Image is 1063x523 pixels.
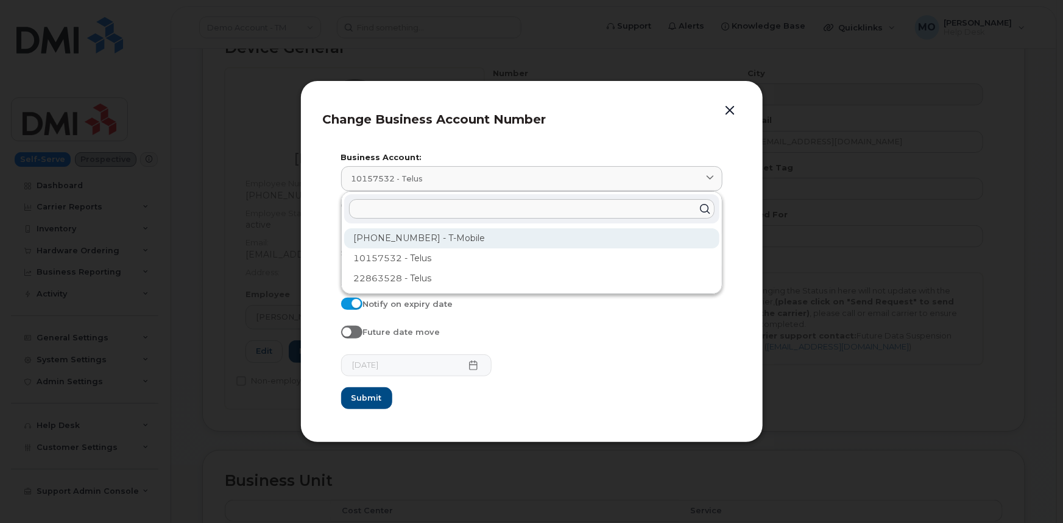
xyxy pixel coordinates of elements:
p: 10157532 - Telus [354,252,710,265]
div: [PHONE_NUMBER] - T-Mobile [344,228,719,248]
a: 10157532 - Telus [341,166,722,191]
span: Submit [351,392,382,404]
label: Business Account: [341,154,722,162]
span: Change Business Account Number [323,112,546,127]
input: Future date move [341,326,351,335]
button: Submit [341,387,392,409]
div: 22863528 - Telus [344,269,719,289]
iframe: Messenger Launcher [1010,470,1054,514]
span: Notify on expiry date [362,299,453,309]
div: 10157532 - Telus [344,248,719,269]
input: Notify on expiry date [341,298,351,307]
p: 22863528 - Telus [354,272,710,285]
p: [PHONE_NUMBER] - T-Mobile [354,232,710,245]
span: Future date move [362,327,440,337]
span: 10157532 - Telus [351,173,423,184]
